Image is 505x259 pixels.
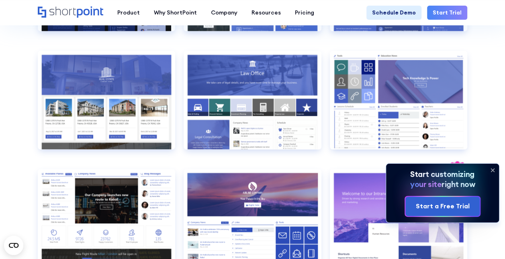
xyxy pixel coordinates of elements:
[360,166,505,259] iframe: Chat Widget
[117,8,140,17] div: Product
[295,8,314,17] div: Pricing
[330,51,467,160] a: Employees Directory 2
[211,8,237,17] div: Company
[38,6,103,18] a: Home
[184,51,321,160] a: Employees Directory 1
[427,6,467,20] a: Start Trial
[4,236,23,255] button: Open CMP widget
[415,201,469,211] div: Start a Free Trial
[147,6,204,20] a: Why ShortPoint
[405,197,479,216] a: Start a Free Trial
[204,6,245,20] a: Company
[251,8,281,17] div: Resources
[110,6,147,20] a: Product
[154,8,197,17] div: Why ShortPoint
[288,6,321,20] a: Pricing
[360,166,505,259] div: Widget de clavardage
[245,6,288,20] a: Resources
[366,6,421,20] a: Schedule Demo
[38,51,175,160] a: Documents 3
